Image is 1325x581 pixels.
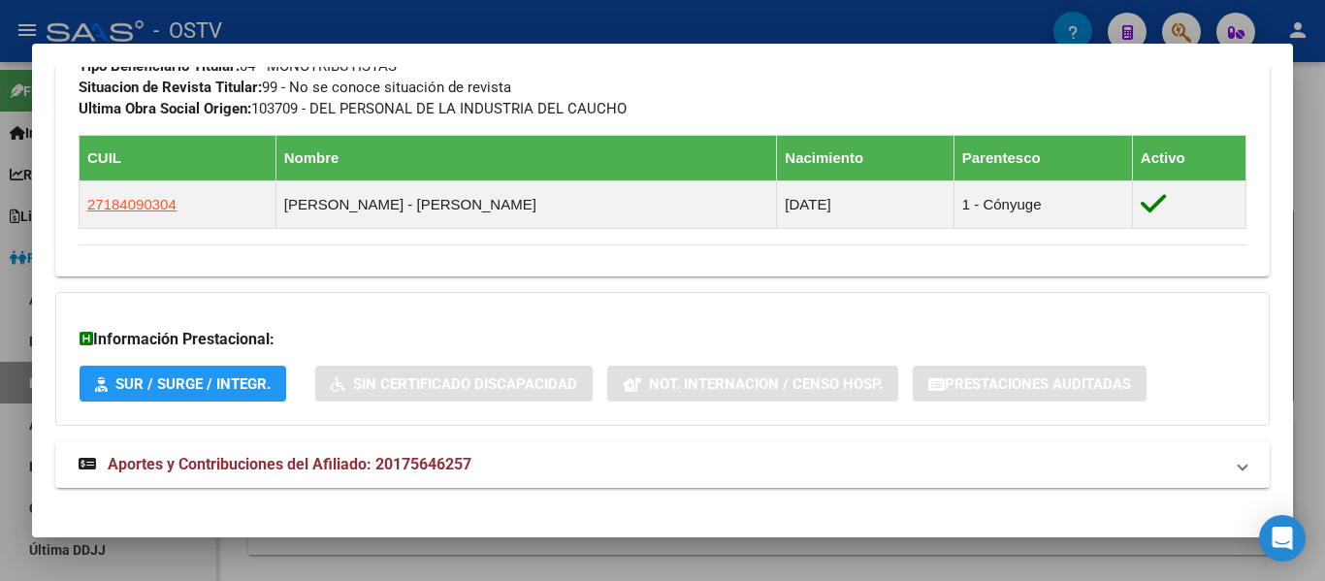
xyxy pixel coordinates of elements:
[777,181,953,229] td: [DATE]
[115,375,271,393] span: SUR / SURGE / INTEGR.
[80,136,276,181] th: CUIL
[275,136,777,181] th: Nombre
[953,136,1132,181] th: Parentesco
[79,79,511,96] span: 99 - No se conoce situación de revista
[79,79,262,96] strong: Situacion de Revista Titular:
[79,100,627,117] span: 103709 - DEL PERSONAL DE LA INDUSTRIA DEL CAUCHO
[55,441,1270,488] mat-expansion-panel-header: Aportes y Contribuciones del Afiliado: 20175646257
[1259,515,1306,562] div: Open Intercom Messenger
[108,455,471,473] span: Aportes y Contribuciones del Afiliado: 20175646257
[1132,136,1245,181] th: Activo
[79,100,251,117] strong: Ultima Obra Social Origen:
[953,181,1132,229] td: 1 - Cónyuge
[87,196,177,212] span: 27184090304
[777,136,953,181] th: Nacimiento
[913,366,1147,402] button: Prestaciones Auditadas
[80,366,286,402] button: SUR / SURGE / INTEGR.
[315,366,593,402] button: Sin Certificado Discapacidad
[275,181,777,229] td: [PERSON_NAME] - [PERSON_NAME]
[79,57,397,75] span: 04 - MONOTRIBUTISTAS
[80,328,1245,351] h3: Información Prestacional:
[607,366,898,402] button: Not. Internacion / Censo Hosp.
[945,375,1131,393] span: Prestaciones Auditadas
[649,375,883,393] span: Not. Internacion / Censo Hosp.
[353,375,577,393] span: Sin Certificado Discapacidad
[79,57,240,75] strong: Tipo Beneficiario Titular:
